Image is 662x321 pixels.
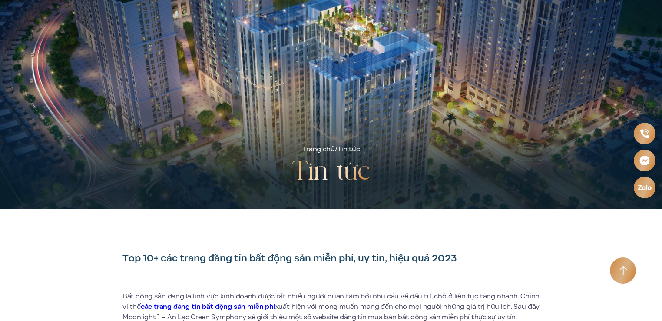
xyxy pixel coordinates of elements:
span: Tin tức [338,144,360,154]
h2: Tin tức [292,155,370,190]
h1: Top 10+ các trang đăng tin bất động sản miễn phí, uy tín, hiệu quả 2023 [122,252,540,264]
a: các trang đăng tin bất động sản miễn phí [141,302,275,311]
img: Zalo icon [637,184,652,190]
a: Trang chủ [302,144,334,154]
img: Arrow icon [619,266,627,276]
img: Messenger icon [639,155,650,166]
div: / [302,144,360,155]
img: Phone icon [640,129,649,138]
